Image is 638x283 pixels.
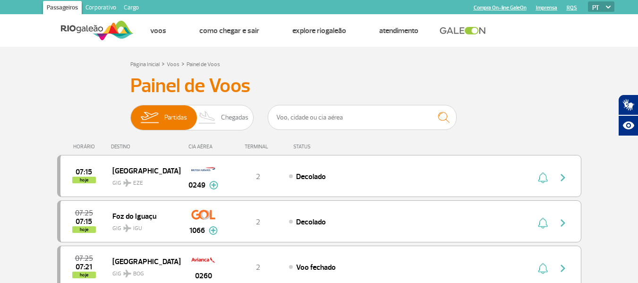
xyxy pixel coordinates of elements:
[162,58,165,69] a: >
[474,5,527,11] a: Compra On-line GaleOn
[72,272,96,278] span: hoje
[123,179,131,187] img: destiny_airplane.svg
[379,26,418,35] a: Atendimento
[164,105,187,130] span: Partidas
[189,225,205,236] span: 1066
[112,219,173,233] span: GIG
[296,263,336,272] span: Voo fechado
[76,218,92,225] span: 2025-09-28 07:15:32
[43,1,82,16] a: Passageiros
[180,144,227,150] div: CIA AÉREA
[209,181,218,189] img: mais-info-painel-voo.svg
[75,210,93,216] span: 2025-09-28 07:25:00
[199,26,259,35] a: Como chegar e sair
[181,58,185,69] a: >
[112,255,173,267] span: [GEOGRAPHIC_DATA]
[130,61,160,68] a: Página Inicial
[133,179,143,188] span: EZE
[111,144,180,150] div: DESTINO
[557,172,569,183] img: seta-direita-painel-voo.svg
[76,169,92,175] span: 2025-09-28 07:15:00
[268,105,457,130] input: Voo, cidade ou cia aérea
[209,226,218,235] img: mais-info-painel-voo.svg
[194,105,221,130] img: slider-desembarque
[150,26,166,35] a: Voos
[538,217,548,229] img: sino-painel-voo.svg
[82,1,120,16] a: Corporativo
[130,74,508,98] h3: Painel de Voos
[557,263,569,274] img: seta-direita-painel-voo.svg
[135,105,164,130] img: slider-embarque
[292,26,346,35] a: Explore RIOgaleão
[123,224,131,232] img: destiny_airplane.svg
[618,115,638,136] button: Abrir recursos assistivos.
[112,265,173,278] span: GIG
[221,105,248,130] span: Chegadas
[72,177,96,183] span: hoje
[112,210,173,222] span: Foz do Iguaçu
[296,217,326,227] span: Decolado
[227,144,289,150] div: TERMINAL
[296,172,326,181] span: Decolado
[256,217,260,227] span: 2
[75,255,93,262] span: 2025-09-28 07:25:00
[60,144,111,150] div: HORÁRIO
[538,172,548,183] img: sino-painel-voo.svg
[133,270,144,278] span: BOG
[187,61,220,68] a: Painel de Voos
[112,174,173,188] span: GIG
[123,270,131,277] img: destiny_airplane.svg
[567,5,577,11] a: RQS
[538,263,548,274] img: sino-painel-voo.svg
[120,1,143,16] a: Cargo
[76,264,92,270] span: 2025-09-28 07:21:13
[618,94,638,115] button: Abrir tradutor de língua de sinais.
[133,224,142,233] span: IGU
[256,263,260,272] span: 2
[557,217,569,229] img: seta-direita-painel-voo.svg
[188,180,205,191] span: 0249
[256,172,260,181] span: 2
[167,61,179,68] a: Voos
[195,270,212,282] span: 0260
[536,5,557,11] a: Imprensa
[289,144,366,150] div: STATUS
[72,226,96,233] span: hoje
[618,94,638,136] div: Plugin de acessibilidade da Hand Talk.
[112,164,173,177] span: [GEOGRAPHIC_DATA]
